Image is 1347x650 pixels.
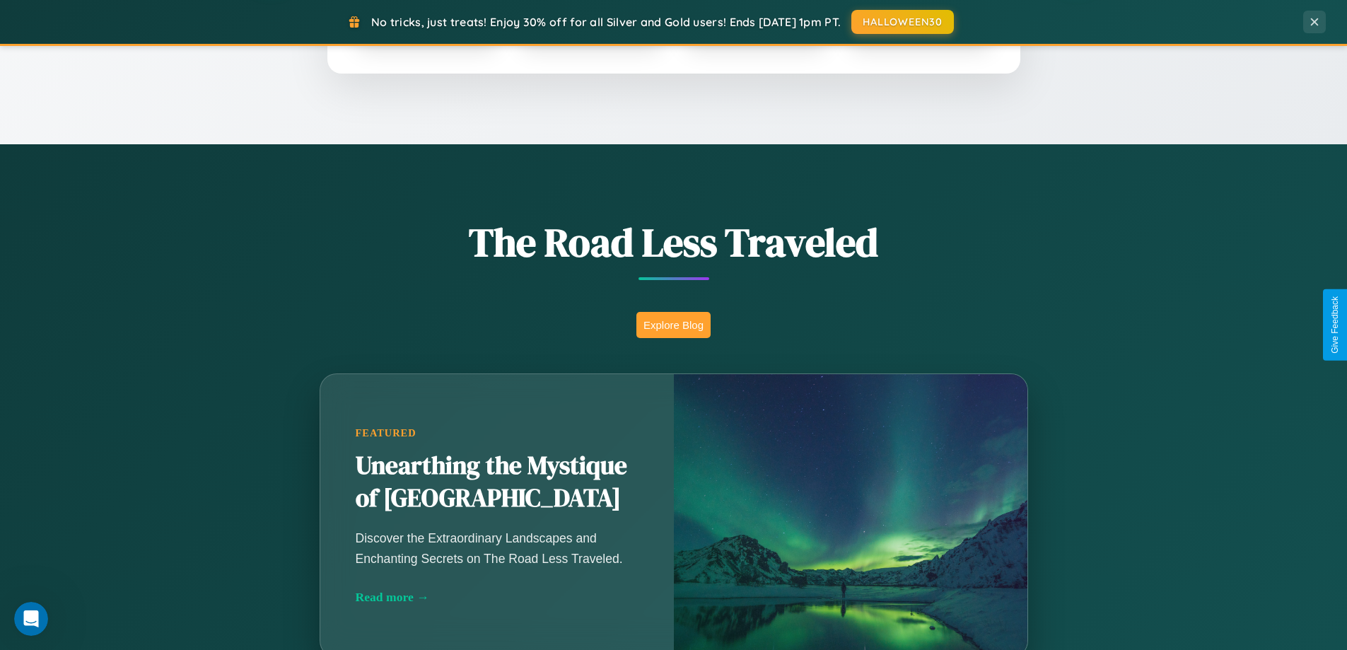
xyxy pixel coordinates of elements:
h2: Unearthing the Mystique of [GEOGRAPHIC_DATA] [356,450,638,515]
button: HALLOWEEN30 [851,10,954,34]
div: Read more → [356,590,638,605]
div: Featured [356,427,638,439]
span: No tricks, just treats! Enjoy 30% off for all Silver and Gold users! Ends [DATE] 1pm PT. [371,15,841,29]
button: Explore Blog [636,312,711,338]
div: Give Feedback [1330,296,1340,354]
h1: The Road Less Traveled [250,215,1098,269]
iframe: Intercom live chat [14,602,48,636]
p: Discover the Extraordinary Landscapes and Enchanting Secrets on The Road Less Traveled. [356,528,638,568]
